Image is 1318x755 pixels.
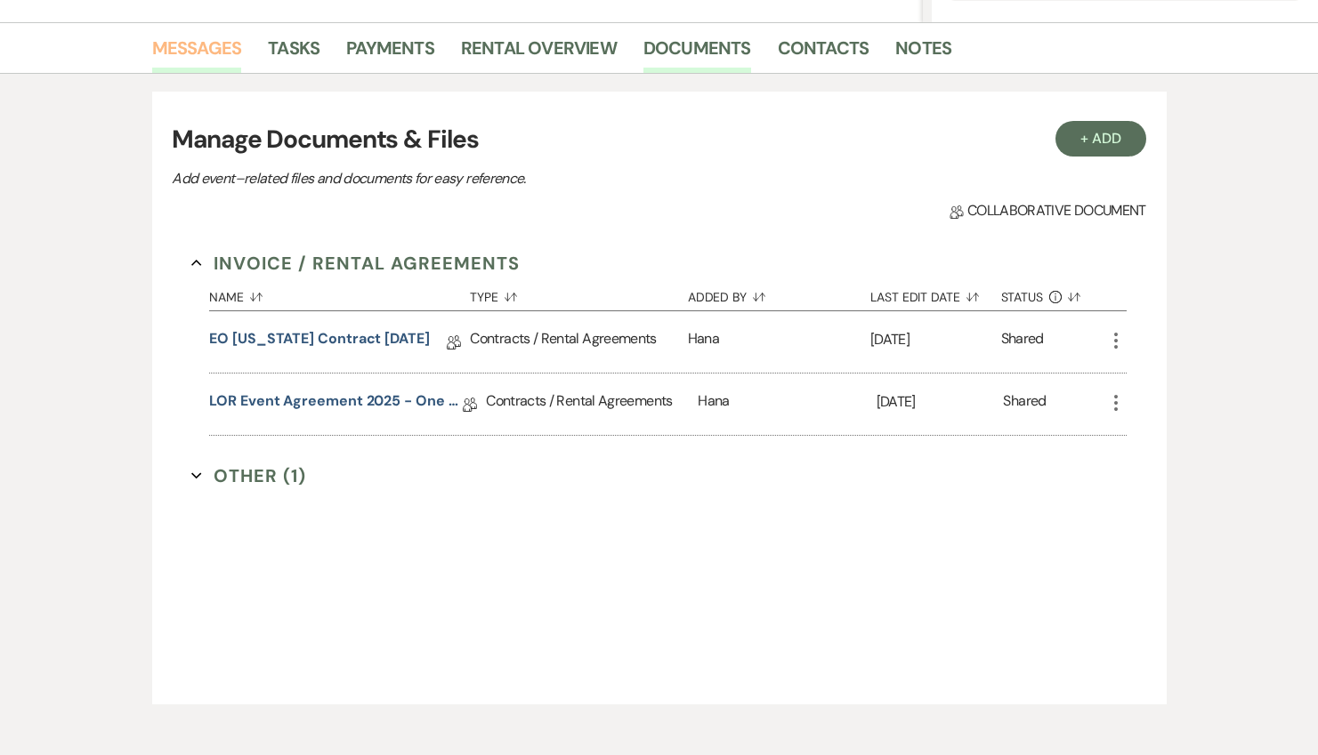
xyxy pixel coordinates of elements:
[209,277,470,310] button: Name
[346,34,434,73] a: Payments
[486,373,698,435] div: Contracts / Rental Agreements
[643,34,751,73] a: Documents
[870,277,1001,310] button: Last Edit Date
[191,250,520,277] button: Invoice / Rental Agreements
[172,167,795,190] p: Add event–related files and documents for easy reference.
[461,34,617,73] a: Rental Overview
[778,34,869,73] a: Contacts
[1001,328,1044,356] div: Shared
[172,121,1145,158] h3: Manage Documents & Files
[209,390,463,418] a: LOR Event Agreement 2025 - One Client
[209,328,430,356] a: EO [US_STATE] Contract [DATE]
[895,34,951,73] a: Notes
[1001,277,1105,310] button: Status
[152,34,242,73] a: Messages
[470,277,687,310] button: Type
[191,462,306,489] button: Other (1)
[688,277,870,310] button: Added By
[698,373,876,435] div: Hana
[1003,390,1046,418] div: Shared
[870,328,1001,351] p: [DATE]
[268,34,319,73] a: Tasks
[470,311,687,373] div: Contracts / Rental Agreements
[688,311,870,373] div: Hana
[877,390,1004,414] p: [DATE]
[1001,291,1044,303] span: Status
[950,200,1145,221] span: Collaborative document
[1055,121,1146,157] button: + Add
